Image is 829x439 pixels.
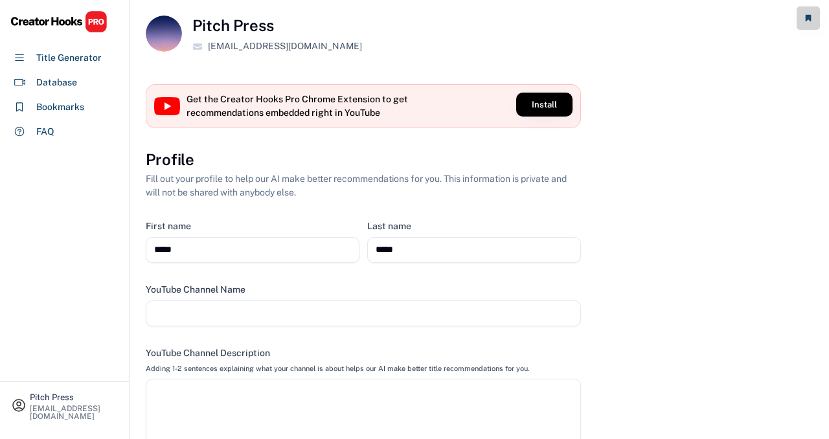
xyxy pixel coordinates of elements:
div: Fill out your profile to help our AI make better recommendations for you. This information is pri... [146,172,581,199]
div: [EMAIL_ADDRESS][DOMAIN_NAME] [208,39,362,53]
div: YouTube Channel Description [146,347,270,359]
div: Get the Creator Hooks Pro Chrome Extension to get recommendations embedded right in YouTube [187,93,413,120]
h3: Profile [146,149,194,171]
img: pexels-photo-3970396.jpeg [146,16,182,52]
div: Last name [367,220,411,232]
img: CHPRO%20Logo.svg [10,10,108,33]
button: Install [516,93,573,117]
div: Pitch Press [30,393,118,401]
div: YouTube Channel Name [146,284,245,295]
div: First name [146,220,191,232]
div: [EMAIL_ADDRESS][DOMAIN_NAME] [30,405,118,420]
img: YouTube%20full-color%20icon%202017.svg [154,97,180,115]
div: Bookmarks [36,100,84,114]
div: Database [36,76,77,89]
div: Adding 1-2 sentences explaining what your channel is about helps our AI make better title recomme... [146,364,529,373]
div: FAQ [36,125,54,139]
div: Title Generator [36,51,102,65]
h4: Pitch Press [192,16,274,36]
